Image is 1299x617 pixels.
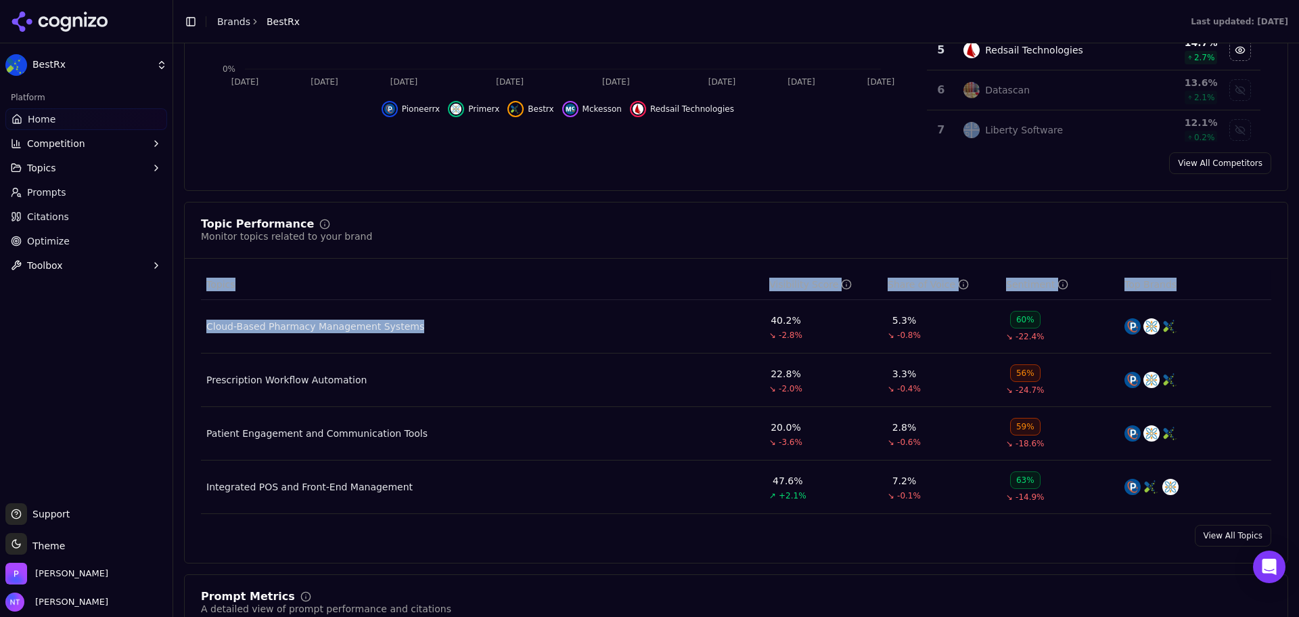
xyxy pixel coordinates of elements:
[402,104,440,114] span: Pioneerrx
[1253,551,1285,583] div: Open Intercom Messenger
[892,474,917,488] div: 7.2%
[5,108,167,130] a: Home
[1010,471,1041,489] div: 63%
[1006,278,1068,291] div: Sentiment
[769,383,776,394] span: ↘
[1124,425,1141,442] img: pioneerrx
[882,270,1001,300] th: shareOfVoice
[1143,425,1160,442] img: primerx
[27,161,56,175] span: Topics
[5,76,83,87] abbr: Enabling validation will send analytics events to the Bazaarvoice validation service. If an event...
[201,602,451,616] div: A detailed view of prompt performance and citations
[583,104,622,114] span: Mckesson
[510,104,521,114] img: bestrx
[1169,152,1271,174] a: View All Competitors
[5,157,167,179] button: Topics
[779,437,802,448] span: -3.6%
[1229,39,1251,61] button: Hide redsail technologies data
[5,182,167,203] a: Prompts
[927,110,1260,150] tr: 7liberty softwareLiberty Software12.1%0.2%Show liberty software data
[5,87,167,108] div: Platform
[888,383,894,394] span: ↘
[206,480,413,494] a: Integrated POS and Front-End Management
[1162,425,1179,442] img: bestrx
[771,367,800,381] div: 22.8%
[1124,278,1177,291] span: Top Brands
[764,270,882,300] th: visibilityScore
[650,104,734,114] span: Redsail Technologies
[1143,372,1160,388] img: primerx
[1016,331,1044,342] span: -22.4%
[773,474,802,488] div: 47.6%
[217,15,300,28] nav: breadcrumb
[223,64,235,74] tspan: 0%
[507,101,553,117] button: Hide bestrx data
[1194,132,1215,143] span: 0.2 %
[565,104,576,114] img: mckesson
[206,427,428,440] a: Patient Engagement and Communication Tools
[201,591,295,602] div: Prompt Metrics
[1194,52,1215,63] span: 2.7 %
[932,122,951,138] div: 7
[451,104,461,114] img: primerx
[963,82,980,98] img: datascan
[888,490,894,501] span: ↘
[206,320,424,333] div: Cloud-Based Pharmacy Management Systems
[27,137,85,150] span: Competition
[28,112,55,126] span: Home
[5,230,167,252] a: Optimize
[5,593,24,612] img: Nate Tower
[201,270,1271,514] div: Data table
[867,77,895,87] tspan: [DATE]
[1143,479,1160,495] img: bestrx
[630,101,734,117] button: Hide redsail technologies data
[985,43,1083,57] div: Redsail Technologies
[27,210,69,224] span: Citations
[897,437,921,448] span: -0.6%
[888,278,969,291] div: Share of Voice
[932,42,951,58] div: 5
[1119,270,1271,300] th: Top Brands
[769,437,776,448] span: ↘
[769,278,852,291] div: Visibility Score
[5,563,27,584] img: Perrill
[35,568,108,580] span: Perrill
[897,330,921,341] span: -0.8%
[1016,438,1044,449] span: -18.6%
[5,255,167,276] button: Toolbox
[27,507,70,521] span: Support
[27,540,65,551] span: Theme
[779,330,802,341] span: -2.8%
[963,122,980,138] img: liberty software
[1131,76,1217,89] div: 13.6 %
[1162,479,1179,495] img: primerx
[231,77,259,87] tspan: [DATE]
[27,259,63,272] span: Toolbox
[1001,270,1119,300] th: sentiment
[5,133,167,154] button: Competition
[496,77,524,87] tspan: [DATE]
[206,278,235,291] span: Topics
[30,596,108,608] span: [PERSON_NAME]
[448,101,499,117] button: Hide primerx data
[311,77,338,87] tspan: [DATE]
[1124,318,1141,335] img: pioneerrx
[1131,116,1217,129] div: 12.1 %
[1006,438,1013,449] span: ↘
[769,490,776,501] span: ↗
[1229,119,1251,141] button: Show liberty software data
[1162,318,1179,335] img: bestrx
[771,421,800,434] div: 20.0%
[779,490,806,501] span: +2.1%
[32,59,151,71] span: BestRx
[1006,385,1013,396] span: ↘
[1229,79,1251,101] button: Show datascan data
[985,83,1030,97] div: Datascan
[1124,479,1141,495] img: pioneerrx
[897,490,921,501] span: -0.1%
[771,314,800,327] div: 40.2%
[1006,331,1013,342] span: ↘
[1194,92,1215,103] span: 2.1 %
[708,77,736,87] tspan: [DATE]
